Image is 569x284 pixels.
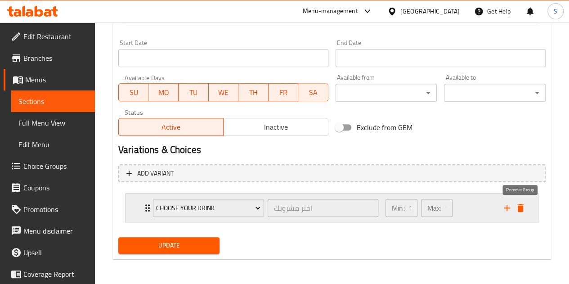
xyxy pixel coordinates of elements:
span: Exclude from GEM [357,122,412,133]
div: [GEOGRAPHIC_DATA] [400,6,460,16]
span: Upsell [23,247,88,258]
button: SA [298,83,328,101]
button: TH [238,83,269,101]
div: Menu-management [303,6,358,17]
button: Update [118,237,220,254]
span: Full Menu View [18,117,88,128]
span: Update [125,240,213,251]
span: Coverage Report [23,269,88,279]
span: Coupons [23,182,88,193]
p: Min: [392,203,404,213]
span: Menus [25,74,88,85]
span: SA [302,86,325,99]
button: Add variant [118,164,546,183]
span: Choice Groups [23,161,88,171]
span: Choose Your Drink [156,203,260,214]
span: Active [122,121,220,134]
a: Menu disclaimer [4,220,95,242]
a: Coupons [4,177,95,198]
span: WE [212,86,235,99]
a: Full Menu View [11,112,95,134]
a: Choice Groups [4,155,95,177]
button: Choose Your Drink [153,199,264,217]
h2: Variations & Choices [118,143,546,157]
span: Inactive [227,121,325,134]
button: add [500,201,514,215]
div: ​ [336,84,437,102]
span: Sections [18,96,88,107]
div: ​ [444,84,546,102]
span: MO [152,86,175,99]
span: Promotions [23,204,88,215]
button: Active [118,118,224,136]
span: Menu disclaimer [23,225,88,236]
li: Expand [118,189,546,226]
span: Branches [23,53,88,63]
p: Max: [427,203,441,213]
button: SU [118,83,148,101]
span: Edit Menu [18,139,88,150]
span: Edit Restaurant [23,31,88,42]
button: MO [148,83,179,101]
span: SU [122,86,145,99]
a: Edit Restaurant [4,26,95,47]
a: Upsell [4,242,95,263]
a: Sections [11,90,95,112]
span: Add variant [137,168,174,179]
button: TU [179,83,209,101]
span: TU [182,86,205,99]
button: delete [514,201,527,215]
button: Inactive [223,118,328,136]
span: TH [242,86,265,99]
button: WE [209,83,239,101]
a: Branches [4,47,95,69]
a: Menus [4,69,95,90]
div: Expand [126,194,538,222]
a: Promotions [4,198,95,220]
span: S [554,6,557,16]
a: Edit Menu [11,134,95,155]
span: FR [272,86,295,99]
button: FR [269,83,299,101]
